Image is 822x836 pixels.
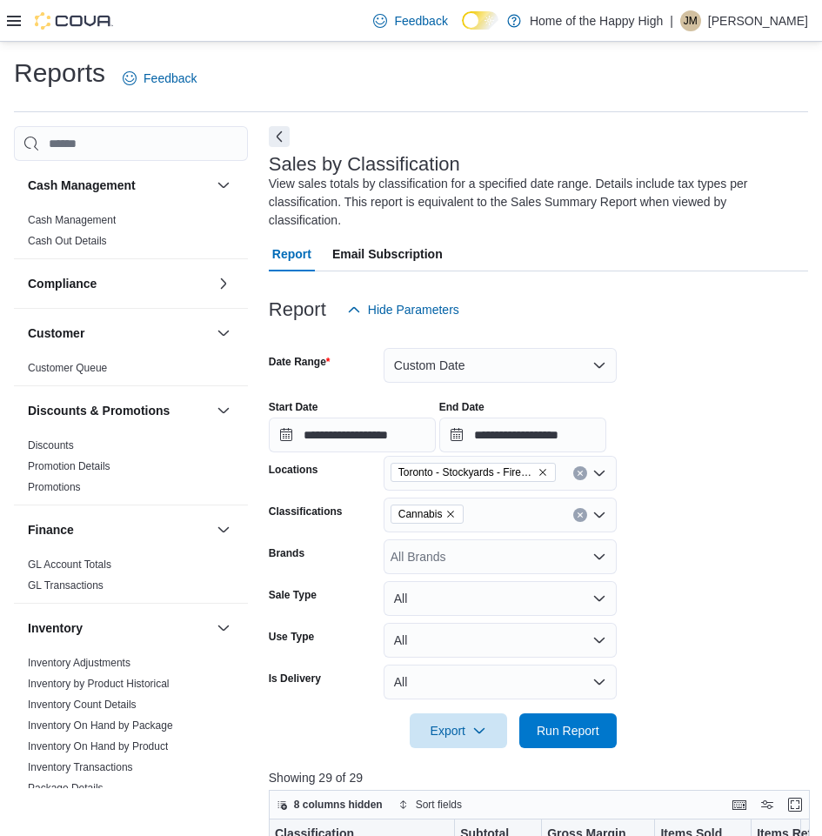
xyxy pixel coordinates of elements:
div: Customer [14,358,248,385]
a: Inventory Adjustments [28,657,130,669]
h3: Customer [28,324,84,342]
p: [PERSON_NAME] [708,10,808,31]
span: Discounts [28,438,74,452]
span: Inventory Adjustments [28,656,130,670]
span: Hide Parameters [368,301,459,318]
button: Open list of options [592,550,606,564]
p: | [670,10,673,31]
button: Clear input [573,508,587,522]
a: Inventory On Hand by Package [28,719,173,732]
span: Toronto - Stockyards - Fire & Flower [398,464,534,481]
a: Feedback [366,3,454,38]
div: Jayrell McDonald [680,10,701,31]
span: Inventory by Product Historical [28,677,170,691]
div: Finance [14,554,248,603]
span: Inventory Transactions [28,760,133,774]
div: View sales totals by classification for a specified date range. Details include tax types per cla... [269,175,799,230]
span: Export [420,713,497,748]
div: Discounts & Promotions [14,435,248,505]
a: Discounts [28,439,74,451]
h3: Finance [28,521,74,538]
span: Run Report [537,722,599,739]
span: Report [272,237,311,271]
button: Remove Toronto - Stockyards - Fire & Flower from selection in this group [538,467,548,478]
span: Cannabis [398,505,443,523]
button: Remove Cannabis from selection in this group [445,509,456,519]
button: Customer [28,324,210,342]
h3: Inventory [28,619,83,637]
button: Finance [213,519,234,540]
label: Start Date [269,400,318,414]
h3: Compliance [28,275,97,292]
span: 8 columns hidden [294,798,383,812]
h3: Report [269,299,326,320]
span: Toronto - Stockyards - Fire & Flower [391,463,556,482]
button: Hide Parameters [340,292,466,327]
button: Inventory [213,618,234,639]
button: All [384,623,617,658]
button: Export [410,713,507,748]
a: Feedback [116,61,204,96]
span: GL Transactions [28,579,104,592]
span: Feedback [144,70,197,87]
span: Promotion Details [28,459,110,473]
button: 8 columns hidden [270,794,390,815]
a: GL Transactions [28,579,104,592]
button: All [384,581,617,616]
button: Inventory [28,619,210,637]
h3: Cash Management [28,177,136,194]
h3: Sales by Classification [269,154,460,175]
img: Cova [35,12,113,30]
label: Classifications [269,505,343,518]
button: Run Report [519,713,617,748]
button: Next [269,126,290,147]
button: Discounts & Promotions [28,402,210,419]
button: Finance [28,521,210,538]
span: Promotions [28,480,81,494]
span: Customer Queue [28,361,107,375]
a: Customer Queue [28,362,107,374]
button: Display options [757,794,778,815]
a: Promotions [28,481,81,493]
a: Inventory Transactions [28,761,133,773]
h1: Reports [14,56,105,90]
label: Use Type [269,630,314,644]
label: Date Range [269,355,331,369]
button: Sort fields [391,794,469,815]
button: Cash Management [28,177,210,194]
span: Sort fields [416,798,462,812]
input: Press the down key to open a popover containing a calendar. [269,418,436,452]
p: Home of the Happy High [530,10,663,31]
a: Inventory Count Details [28,699,137,711]
button: Custom Date [384,348,617,383]
button: Enter fullscreen [785,794,805,815]
span: Inventory Count Details [28,698,137,712]
label: Sale Type [269,588,317,602]
button: Open list of options [592,466,606,480]
span: Cannabis [391,505,464,524]
span: Email Subscription [332,237,443,271]
input: Press the down key to open a popover containing a calendar. [439,418,606,452]
span: Cash Out Details [28,234,107,248]
button: Clear input [573,466,587,480]
button: Cash Management [213,175,234,196]
a: Inventory On Hand by Product [28,740,168,752]
a: Inventory by Product Historical [28,678,170,690]
div: Cash Management [14,210,248,258]
span: Package Details [28,781,104,795]
a: Cash Out Details [28,235,107,247]
button: Discounts & Promotions [213,400,234,421]
input: Dark Mode [462,11,498,30]
a: Promotion Details [28,460,110,472]
span: Feedback [394,12,447,30]
h3: Discounts & Promotions [28,402,170,419]
a: Cash Management [28,214,116,226]
button: Open list of options [592,508,606,522]
button: Customer [213,323,234,344]
label: End Date [439,400,485,414]
button: All [384,665,617,699]
span: GL Account Totals [28,558,111,572]
button: Keyboard shortcuts [729,794,750,815]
